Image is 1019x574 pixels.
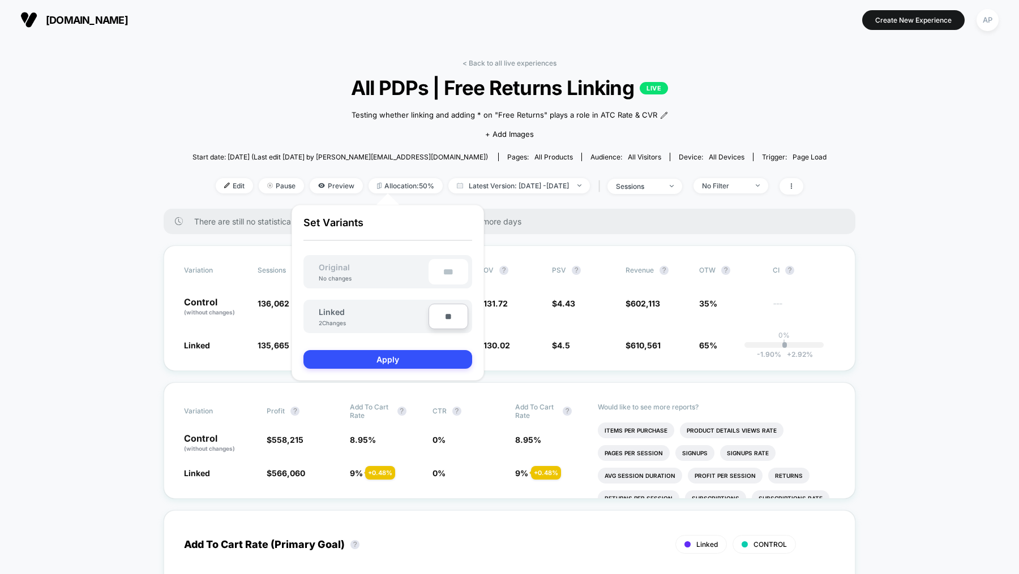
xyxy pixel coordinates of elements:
button: ? [499,266,508,275]
span: 4.5 [557,340,570,350]
div: + 0.48 % [365,466,395,480]
span: Device: [670,153,753,161]
p: Would like to see more reports? [598,403,835,411]
p: Set Variants [303,217,472,241]
button: ? [350,540,359,549]
span: $ [626,340,661,350]
span: Linked [319,307,345,317]
img: edit [224,183,230,188]
span: Sessions [258,266,286,274]
button: ? [721,266,730,275]
div: AP [977,9,999,31]
span: 566,060 [272,468,305,478]
p: LIVE [640,82,668,94]
button: ? [290,407,299,416]
span: $ [267,435,303,444]
span: 131.72 [483,299,508,308]
button: ? [660,266,669,275]
li: Avg Session Duration [598,468,682,484]
span: | [596,178,607,195]
img: Visually logo [20,11,37,28]
span: 610,561 [631,340,661,350]
button: ? [452,407,461,416]
span: Variation [184,266,246,275]
span: + [787,350,791,359]
span: $ [626,299,660,308]
img: end [670,185,674,187]
li: Returns Per Session [598,490,679,506]
span: Revenue [626,266,654,274]
span: Profit [267,407,285,415]
span: 8.95 % [350,435,376,444]
a: < Back to all live experiences [463,59,556,67]
button: AP [973,8,1002,32]
p: Control [184,297,246,317]
span: --- [773,300,835,317]
span: There are still no statistically significant results. We recommend waiting a few more days [194,217,833,226]
span: 0 % [433,468,446,478]
button: ? [785,266,794,275]
span: OTW [699,266,761,275]
span: 136,062 [258,299,289,308]
li: Subscriptions Rate [752,490,829,506]
img: calendar [457,183,463,188]
span: (without changes) [184,445,235,452]
span: 65% [699,340,717,350]
p: 0% [778,331,790,339]
div: 2 Changes [319,320,353,326]
div: + 0.48 % [531,466,561,480]
p: | [783,339,785,348]
li: Pages Per Session [598,445,670,461]
li: Items Per Purchase [598,422,674,438]
span: Linked [184,340,210,350]
p: Control [184,434,255,453]
span: $ [267,468,305,478]
img: end [267,183,273,188]
span: [DOMAIN_NAME] [46,14,128,26]
li: Returns [768,468,810,484]
button: ? [397,407,406,416]
button: ? [572,266,581,275]
button: Apply [303,350,472,369]
button: ? [563,407,572,416]
span: Edit [216,178,253,193]
span: 9 % [515,468,528,478]
li: Product Details Views Rate [680,422,783,438]
span: 9 % [350,468,363,478]
span: 2.92 % [781,350,813,359]
button: Create New Experience [862,10,965,30]
span: 0 % [433,435,446,444]
span: Preview [310,178,363,193]
span: 8.95 % [515,435,541,444]
span: all devices [709,153,744,161]
div: Audience: [590,153,661,161]
li: Signups [675,445,714,461]
span: CTR [433,407,447,415]
span: CONTROL [753,540,787,549]
span: + Add Images [485,130,534,139]
div: No changes [307,275,363,282]
span: Add To Cart Rate [515,403,557,420]
span: Original [307,262,361,272]
li: Signups Rate [720,445,776,461]
span: Variation [184,403,246,420]
span: 35% [699,299,717,308]
span: Latest Version: [DATE] - [DATE] [448,178,590,193]
span: Allocation: 50% [369,178,443,193]
span: CI [773,266,835,275]
li: Profit Per Session [688,468,763,484]
div: sessions [616,182,661,191]
span: Add To Cart Rate [350,403,392,420]
div: Trigger: [762,153,827,161]
span: Pause [259,178,304,193]
span: 130.02 [483,340,510,350]
span: Linked [184,468,210,478]
span: All Visitors [628,153,661,161]
span: 135,665 [258,340,289,350]
span: $ [552,340,570,350]
div: No Filter [702,182,747,190]
span: Page Load [793,153,827,161]
img: rebalance [377,183,382,189]
button: [DOMAIN_NAME] [17,11,131,29]
span: $ [552,299,575,308]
